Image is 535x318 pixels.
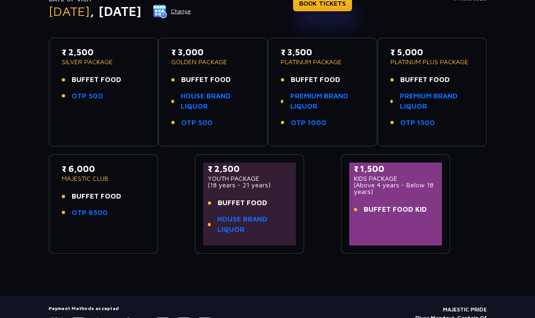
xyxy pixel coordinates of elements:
span: , [DATE] [90,3,141,19]
h5: Payment Methods accepted [49,305,211,311]
a: PREMIUM BRAND LIQUOR [290,91,364,112]
a: OTP 1000 [291,118,326,128]
p: ₹ 6,000 [62,163,145,175]
span: BUFFET FOOD [72,74,121,85]
span: BUFFET FOOD [72,191,121,202]
p: KIDS PACKAGE [354,175,437,182]
span: BUFFET FOOD KID [364,204,427,215]
span: BUFFET FOOD [291,74,340,85]
span: BUFFET FOOD [181,74,231,85]
p: (Above 4 years - Below 18 years) [354,182,437,195]
a: OTP 6500 [72,207,108,218]
p: (18 years - 21 years) [208,182,291,188]
p: PLATINUM PLUS PACKAGE [390,59,474,65]
p: ₹ 2,500 [62,46,145,59]
p: GOLDEN PACKAGE [171,59,255,65]
span: [DATE] [49,3,90,19]
p: ₹ 2,500 [208,163,291,175]
p: ₹ 1,500 [354,163,437,175]
a: OTP 500 [72,91,103,102]
button: Change [153,4,191,19]
a: OTP 1500 [400,118,435,128]
a: HOUSE BRAND LIQUOR [217,214,291,235]
a: PREMIUM BRAND LIQUOR [399,91,473,112]
p: PLATINUM PACKAGE [281,59,364,65]
p: ₹ 3,000 [171,46,255,59]
p: ₹ 5,000 [390,46,474,59]
p: SILVER PACKAGE [62,59,145,65]
p: YOUTH PACKAGE [208,175,291,182]
a: HOUSE BRAND LIQUOR [181,91,254,112]
p: ₹ 3,500 [281,46,364,59]
span: BUFFET FOOD [400,74,450,85]
a: OTP 500 [181,118,213,128]
span: BUFFET FOOD [218,198,267,208]
p: MAJESTIC CLUB [62,175,145,182]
